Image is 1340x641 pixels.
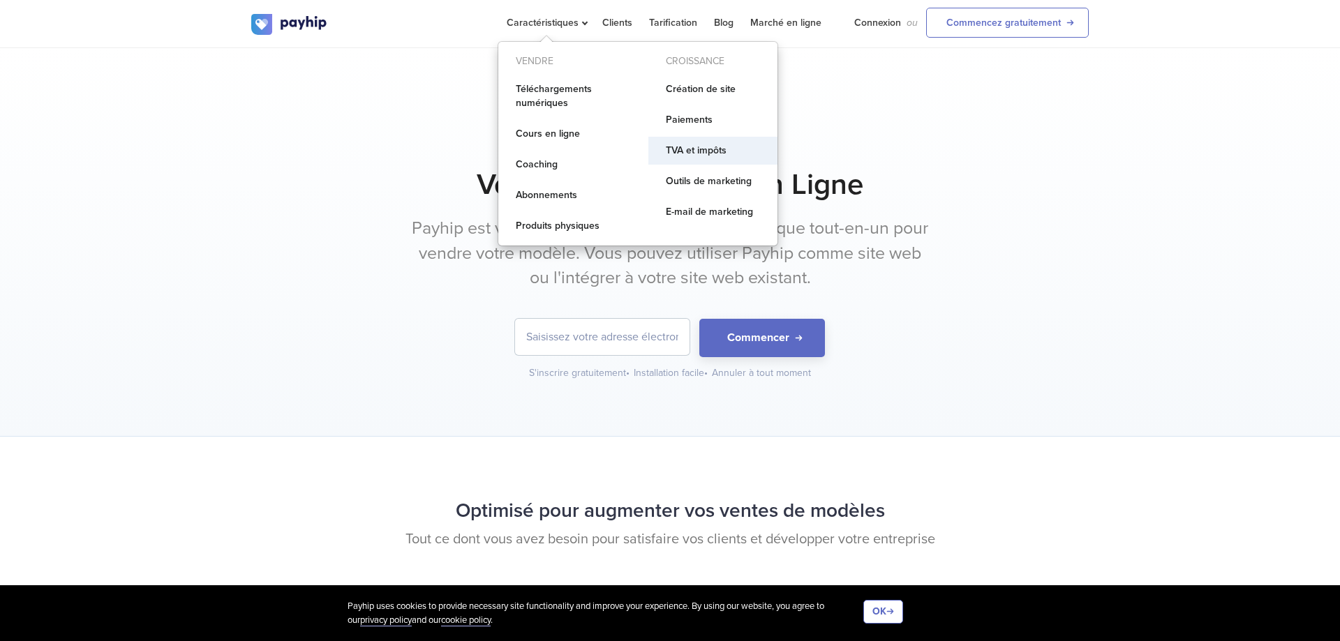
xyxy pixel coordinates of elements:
[926,8,1089,38] a: Commencez gratuitement
[515,319,690,355] input: Saisissez votre adresse électronique
[648,75,777,103] a: Création de site
[498,75,627,117] a: Téléchargements numériques
[360,614,412,626] a: privacy policy
[704,367,708,379] span: •
[626,367,630,379] span: •
[648,167,777,195] a: Outils de marketing
[251,167,1089,202] h1: Vendre des Modèles en Ligne
[648,198,777,226] a: E-mail de marketing
[648,106,777,134] a: Paiements
[251,529,1089,550] p: Tout ce dont vous avez besoin pour satisfaire vos clients et développer votre entreprise
[634,366,709,380] div: Installation facile
[441,614,491,626] a: cookie policy
[529,366,631,380] div: S'inscrire gratuitement
[712,366,811,380] div: Annuler à tout moment
[498,181,627,209] a: Abonnements
[648,137,777,165] a: TVA et impôts
[498,212,627,240] a: Produits physiques
[498,120,627,148] a: Cours en ligne
[863,600,903,624] button: OK
[408,216,932,291] p: Payhip est votre solution de commerce électronique tout-en-un pour vendre votre modèle. Vous pouv...
[648,50,777,73] div: Croissance
[348,600,863,627] div: Payhip uses cookies to provide necessary site functionality and improve your experience. By using...
[251,492,1089,529] h2: Optimisé pour augmenter vos ventes de modèles
[699,319,825,357] button: Commencer
[498,151,627,179] a: Coaching
[498,50,627,73] div: Vendre
[251,14,328,35] img: logo.svg
[507,17,586,29] span: Caractéristiques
